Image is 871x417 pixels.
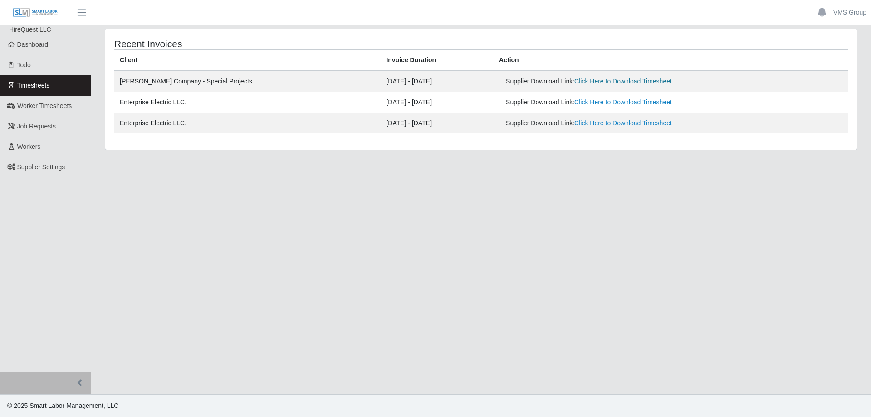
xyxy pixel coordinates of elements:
td: [PERSON_NAME] Company - Special Projects [114,71,381,92]
td: Enterprise Electric LLC. [114,92,381,113]
th: Client [114,50,381,71]
span: HireQuest LLC [9,26,51,33]
div: Supplier Download Link: [506,77,721,86]
th: Action [494,50,848,71]
span: Worker Timesheets [17,102,72,109]
td: [DATE] - [DATE] [381,92,494,113]
span: Todo [17,61,31,69]
td: [DATE] - [DATE] [381,113,494,134]
img: SLM Logo [13,8,58,18]
span: © 2025 Smart Labor Management, LLC [7,402,118,409]
td: Enterprise Electric LLC. [114,113,381,134]
span: Supplier Settings [17,163,65,171]
td: [DATE] - [DATE] [381,71,494,92]
h4: Recent Invoices [114,38,412,49]
span: Job Requests [17,123,56,130]
span: Workers [17,143,41,150]
a: Click Here to Download Timesheet [574,78,672,85]
a: Click Here to Download Timesheet [574,119,672,127]
a: Click Here to Download Timesheet [574,98,672,106]
div: Supplier Download Link: [506,118,721,128]
th: Invoice Duration [381,50,494,71]
span: Dashboard [17,41,49,48]
div: Supplier Download Link: [506,98,721,107]
a: VMS Group [833,8,866,17]
span: Timesheets [17,82,50,89]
